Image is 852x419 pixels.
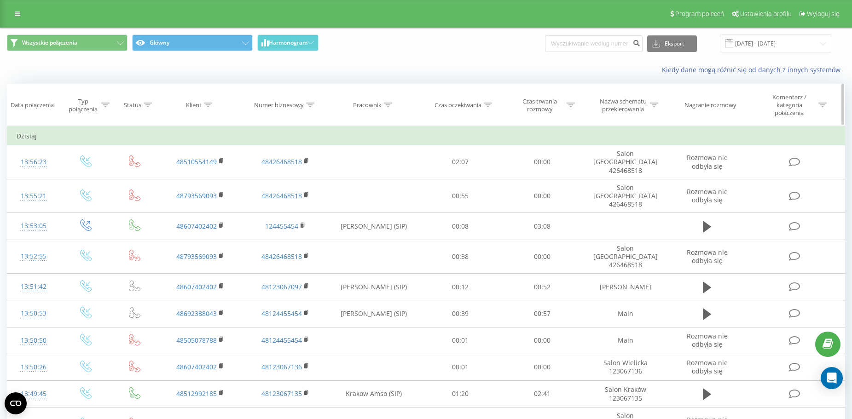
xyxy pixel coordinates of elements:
[124,101,141,109] div: Status
[328,300,419,327] td: [PERSON_NAME] (SIP)
[17,358,50,376] div: 13:50:26
[176,362,217,371] a: 48607402402
[261,191,302,200] a: 48426468518
[328,274,419,300] td: [PERSON_NAME] (SIP)
[598,98,648,113] div: Nazwa schematu przekierowania
[419,380,501,407] td: 01:20
[261,282,302,291] a: 48123067097
[17,187,50,205] div: 13:55:21
[740,10,792,17] span: Ustawienia profilu
[419,300,501,327] td: 00:39
[132,34,253,51] button: Główny
[687,358,728,375] span: Rozmowa nie odbyła się
[328,380,419,407] td: Krakow Amso (SIP)
[762,93,816,117] div: Komentarz / kategoria połączenia
[501,327,583,354] td: 00:00
[328,213,419,240] td: [PERSON_NAME] (SIP)
[176,389,217,398] a: 48512992185
[7,34,128,51] button: Wszystkie połączenia
[176,252,217,261] a: 48793569093
[419,327,501,354] td: 00:01
[647,35,697,52] button: Eksport
[419,274,501,300] td: 00:12
[176,336,217,344] a: 48505078788
[687,153,728,170] span: Rozmowa nie odbyła się
[17,385,50,403] div: 13:49:45
[17,217,50,235] div: 13:53:05
[176,157,217,166] a: 48510554149
[501,300,583,327] td: 00:57
[545,35,643,52] input: Wyszukiwanie według numeru
[176,282,217,291] a: 48607402402
[261,362,302,371] a: 48123067136
[17,332,50,350] div: 13:50:50
[419,354,501,380] td: 00:01
[687,332,728,349] span: Rozmowa nie odbyła się
[186,101,202,109] div: Klient
[68,98,99,113] div: Typ połączenia
[257,34,319,51] button: Harmonogram
[662,65,845,74] a: Kiedy dane mogą różnić się od danych z innych systemów
[17,247,50,265] div: 13:52:55
[501,380,583,407] td: 02:41
[176,309,217,318] a: 48692388043
[17,304,50,322] div: 13:50:53
[501,274,583,300] td: 00:52
[684,101,736,109] div: Nagranie rozmowy
[261,389,302,398] a: 48123067135
[687,248,728,265] span: Rozmowa nie odbyła się
[5,392,27,414] button: Open CMP widget
[687,187,728,204] span: Rozmowa nie odbyła się
[261,309,302,318] a: 48124455454
[501,179,583,213] td: 00:00
[583,327,668,354] td: Main
[515,98,564,113] div: Czas trwania rozmowy
[583,179,668,213] td: Salon [GEOGRAPHIC_DATA] 426468518
[583,380,668,407] td: Salon Kraków 123067135
[353,101,382,109] div: Pracownik
[419,179,501,213] td: 00:55
[807,10,840,17] span: Wyloguj się
[501,213,583,240] td: 03:08
[254,101,304,109] div: Numer biznesowy
[501,145,583,179] td: 00:00
[419,240,501,274] td: 00:38
[501,240,583,274] td: 00:00
[11,101,54,109] div: Data połączenia
[176,191,217,200] a: 48793569093
[821,367,843,389] div: Open Intercom Messenger
[675,10,724,17] span: Program poleceń
[17,153,50,171] div: 13:56:23
[583,300,668,327] td: Main
[17,278,50,296] div: 13:51:42
[501,354,583,380] td: 00:00
[261,336,302,344] a: 48124455454
[265,222,298,230] a: 124455454
[435,101,481,109] div: Czas oczekiwania
[7,127,845,145] td: Dzisiaj
[22,39,77,46] span: Wszystkie połączenia
[583,354,668,380] td: Salon Wielicka 123067136
[269,40,307,46] span: Harmonogram
[261,252,302,261] a: 48426468518
[261,157,302,166] a: 48426468518
[583,274,668,300] td: [PERSON_NAME]
[583,145,668,179] td: Salon [GEOGRAPHIC_DATA] 426468518
[583,240,668,274] td: Salon [GEOGRAPHIC_DATA] 426468518
[419,145,501,179] td: 02:07
[176,222,217,230] a: 48607402402
[419,213,501,240] td: 00:08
